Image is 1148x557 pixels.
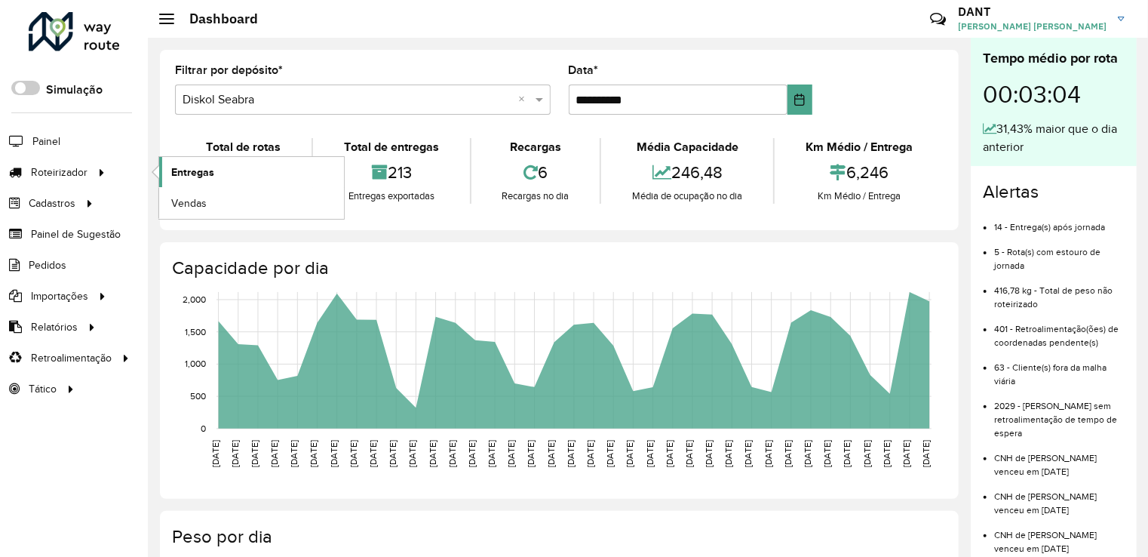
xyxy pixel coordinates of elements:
text: [DATE] [526,440,536,467]
div: 246,48 [605,156,769,189]
text: [DATE] [605,440,615,467]
span: Painel [32,134,60,149]
text: [DATE] [822,440,832,467]
text: [DATE] [447,440,457,467]
text: 500 [190,391,206,401]
span: Retroalimentação [31,350,112,366]
text: [DATE] [329,440,339,467]
div: Recargas [475,138,597,156]
a: Entregas [159,157,344,187]
div: 31,43% maior que o dia anterior [983,120,1125,156]
button: Choose Date [787,85,813,115]
text: [DATE] [368,440,378,467]
li: 5 - Rota(s) com estouro de jornada [994,234,1125,272]
span: Relatórios [31,319,78,335]
text: [DATE] [506,440,516,467]
div: Média Capacidade [605,138,769,156]
text: [DATE] [546,440,556,467]
text: [DATE] [467,440,477,467]
text: 0 [201,423,206,433]
h2: Dashboard [174,11,258,27]
text: [DATE] [625,440,635,467]
text: 1,000 [185,359,206,369]
label: Data [569,61,599,79]
label: Simulação [46,81,103,99]
text: [DATE] [348,440,358,467]
text: [DATE] [566,440,576,467]
text: [DATE] [684,440,694,467]
span: Entregas [171,165,214,180]
text: [DATE] [289,440,299,467]
text: [DATE] [862,440,872,467]
span: Roteirizador [31,165,87,180]
text: [DATE] [210,440,220,467]
li: CNH de [PERSON_NAME] venceu em [DATE] [994,517,1125,555]
text: [DATE] [407,440,417,467]
label: Filtrar por depósito [175,61,283,79]
h4: Alertas [983,181,1125,203]
span: Cadastros [29,195,75,211]
a: Vendas [159,188,344,218]
div: Recargas no dia [475,189,597,204]
text: [DATE] [665,440,674,467]
text: [DATE] [704,440,714,467]
li: 2029 - [PERSON_NAME] sem retroalimentação de tempo de espera [994,388,1125,440]
text: [DATE] [428,440,437,467]
span: Clear all [519,91,532,109]
span: Tático [29,381,57,397]
h3: DANT [958,5,1107,19]
div: Tempo médio por rota [983,48,1125,69]
span: Pedidos [29,257,66,273]
div: 213 [317,156,466,189]
li: 401 - Retroalimentação(ões) de coordenadas pendente(s) [994,311,1125,349]
div: Km Médio / Entrega [778,189,940,204]
text: [DATE] [388,440,398,467]
h4: Peso por dia [172,526,944,548]
text: [DATE] [901,440,911,467]
text: [DATE] [803,440,812,467]
div: Média de ocupação no dia [605,189,769,204]
text: [DATE] [585,440,595,467]
h4: Capacidade por dia [172,257,944,279]
div: 00:03:04 [983,69,1125,120]
span: Painel de Sugestão [31,226,121,242]
li: 416,78 kg - Total de peso não roteirizado [994,272,1125,311]
div: Entregas exportadas [317,189,466,204]
text: [DATE] [921,440,931,467]
text: [DATE] [724,440,734,467]
div: 6,246 [778,156,940,189]
text: [DATE] [269,440,279,467]
text: 2,000 [183,294,206,304]
text: [DATE] [487,440,496,467]
text: [DATE] [744,440,754,467]
div: 6 [475,156,597,189]
span: [PERSON_NAME] [PERSON_NAME] [958,20,1107,33]
li: 63 - Cliente(s) fora da malha viária [994,349,1125,388]
text: [DATE] [763,440,773,467]
text: [DATE] [783,440,793,467]
span: Vendas [171,195,207,211]
text: [DATE] [250,440,259,467]
text: [DATE] [882,440,892,467]
text: [DATE] [309,440,319,467]
div: Total de entregas [317,138,466,156]
li: CNH de [PERSON_NAME] venceu em [DATE] [994,440,1125,479]
a: Contato Rápido [922,3,954,35]
li: 14 - Entrega(s) após jornada [994,209,1125,234]
text: 1,500 [185,327,206,337]
div: Total de rotas [179,138,308,156]
span: Importações [31,288,88,304]
li: CNH de [PERSON_NAME] venceu em [DATE] [994,479,1125,517]
text: [DATE] [645,440,655,467]
div: Km Médio / Entrega [778,138,940,156]
text: [DATE] [230,440,240,467]
text: [DATE] [843,440,852,467]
